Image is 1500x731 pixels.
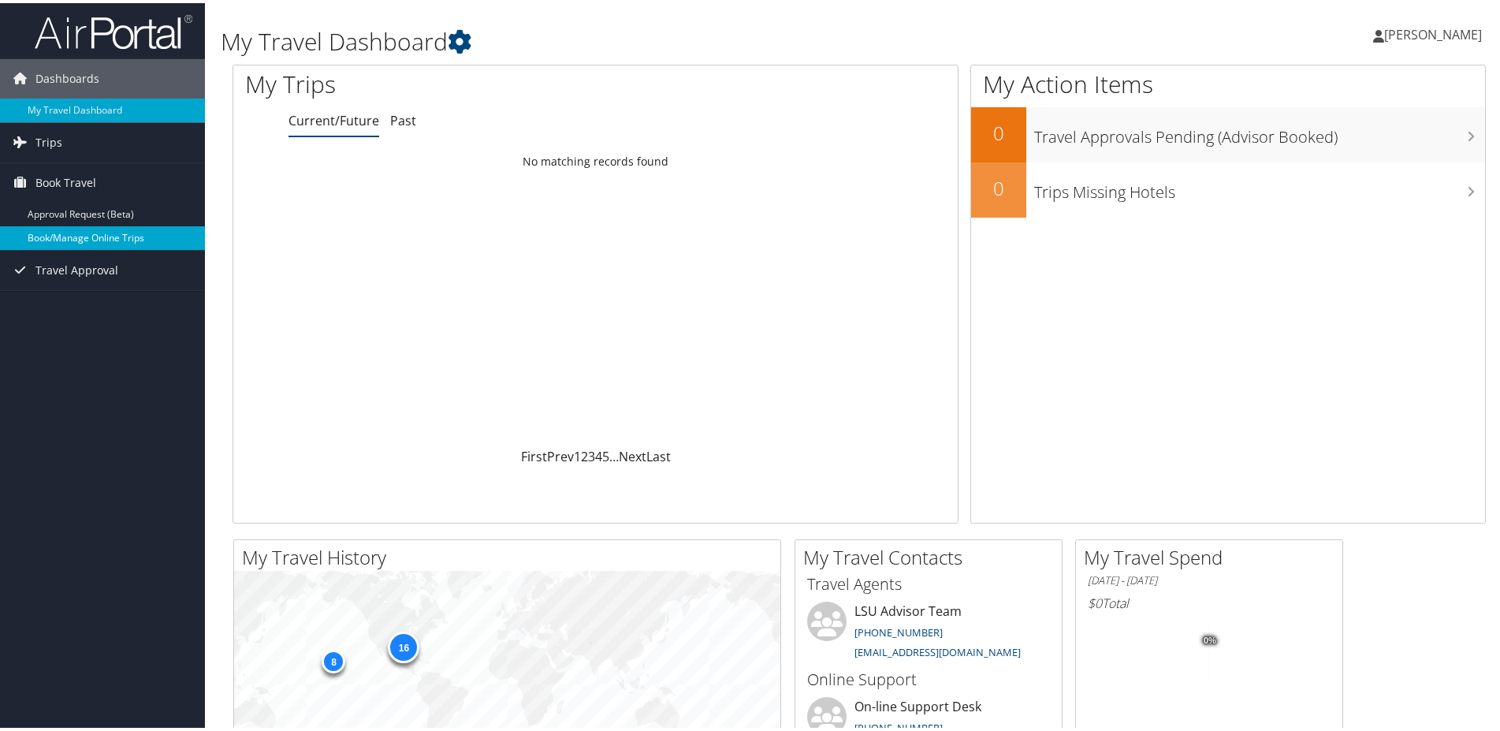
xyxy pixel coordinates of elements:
h3: Online Support [807,666,1050,688]
h1: My Action Items [971,65,1485,98]
div: 8 [322,647,345,670]
a: Prev [547,445,574,462]
a: [PHONE_NUMBER] [854,622,943,636]
span: … [609,445,619,462]
a: 1 [574,445,581,462]
h3: Trips Missing Hotels [1034,170,1485,200]
a: [PERSON_NAME] [1373,8,1498,55]
a: Next [619,445,646,462]
a: [EMAIL_ADDRESS][DOMAIN_NAME] [854,642,1021,656]
a: Current/Future [288,109,379,126]
a: 0Travel Approvals Pending (Advisor Booked) [971,104,1485,159]
a: Last [646,445,671,462]
a: 3 [588,445,595,462]
span: Book Travel [35,160,96,200]
li: LSU Advisor Team [799,599,1058,663]
a: 2 [581,445,588,462]
h2: 0 [971,117,1026,144]
div: 16 [388,628,419,660]
span: Trips [35,120,62,159]
span: [PERSON_NAME] [1384,23,1482,40]
a: 4 [595,445,602,462]
h1: My Trips [245,65,644,98]
h3: Travel Agents [807,570,1050,592]
h1: My Travel Dashboard [221,22,1072,55]
a: 5 [602,445,609,462]
h2: 0 [971,172,1026,199]
a: Past [390,109,416,126]
a: First [521,445,547,462]
span: Dashboards [35,56,99,95]
h2: My Travel Spend [1084,541,1342,568]
span: Travel Approval [35,248,118,287]
h2: My Travel Contacts [803,541,1062,568]
td: No matching records found [233,144,958,173]
h6: [DATE] - [DATE] [1088,570,1331,585]
h3: Travel Approvals Pending (Advisor Booked) [1034,115,1485,145]
h6: Total [1088,591,1331,609]
span: $0 [1088,591,1102,609]
a: 0Trips Missing Hotels [971,159,1485,214]
tspan: 0% [1204,632,1216,642]
h2: My Travel History [242,541,780,568]
img: airportal-logo.png [35,10,192,47]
